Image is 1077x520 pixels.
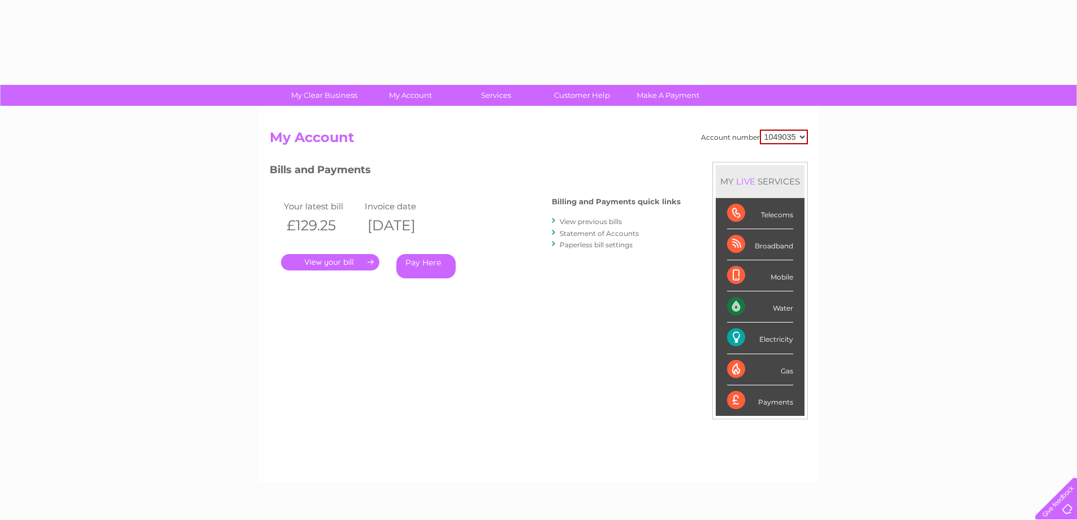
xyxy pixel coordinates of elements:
[535,85,629,106] a: Customer Help
[552,197,681,206] h4: Billing and Payments quick links
[270,130,808,151] h2: My Account
[449,85,543,106] a: Services
[727,354,793,385] div: Gas
[727,198,793,229] div: Telecoms
[270,162,681,182] h3: Bills and Payments
[278,85,371,106] a: My Clear Business
[727,385,793,416] div: Payments
[364,85,457,106] a: My Account
[560,229,639,238] a: Statement of Accounts
[701,130,808,144] div: Account number
[281,199,362,214] td: Your latest bill
[727,260,793,291] div: Mobile
[560,217,622,226] a: View previous bills
[727,229,793,260] div: Broadband
[716,165,804,197] div: MY SERVICES
[362,199,443,214] td: Invoice date
[727,323,793,354] div: Electricity
[727,291,793,323] div: Water
[362,214,443,237] th: [DATE]
[281,254,379,270] a: .
[621,85,715,106] a: Make A Payment
[560,240,633,249] a: Paperless bill settings
[734,176,758,187] div: LIVE
[396,254,456,278] a: Pay Here
[281,214,362,237] th: £129.25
